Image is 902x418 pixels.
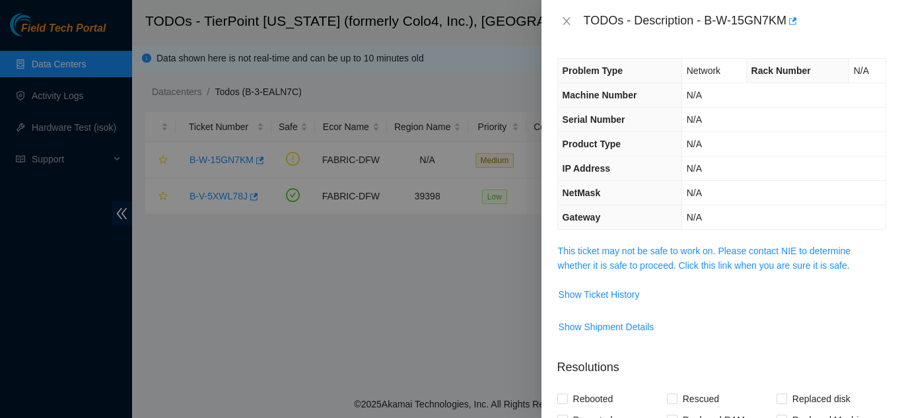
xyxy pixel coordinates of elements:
[563,114,625,125] span: Serial Number
[687,90,702,100] span: N/A
[563,188,601,198] span: NetMask
[687,188,702,198] span: N/A
[568,388,619,409] span: Rebooted
[558,316,655,337] button: Show Shipment Details
[563,90,637,100] span: Machine Number
[558,284,641,305] button: Show Ticket History
[787,388,856,409] span: Replaced disk
[559,287,640,302] span: Show Ticket History
[557,15,576,28] button: Close
[558,246,851,271] a: This ticket may not be safe to work on. Please contact NIE to determine whether it is safe to pro...
[561,16,572,26] span: close
[854,65,869,76] span: N/A
[563,139,621,149] span: Product Type
[677,388,724,409] span: Rescued
[563,212,601,223] span: Gateway
[687,212,702,223] span: N/A
[687,163,702,174] span: N/A
[687,139,702,149] span: N/A
[563,163,610,174] span: IP Address
[563,65,623,76] span: Problem Type
[687,114,702,125] span: N/A
[751,65,811,76] span: Rack Number
[557,348,886,376] p: Resolutions
[584,11,886,32] div: TODOs - Description - B-W-15GN7KM
[687,65,720,76] span: Network
[559,320,654,334] span: Show Shipment Details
